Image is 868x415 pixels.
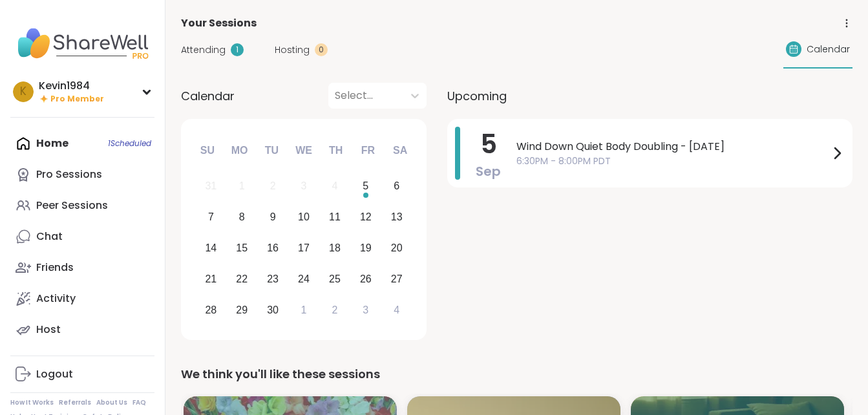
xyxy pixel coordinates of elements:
div: Choose Sunday, September 21st, 2025 [197,265,225,293]
a: Friends [10,252,154,283]
div: Choose Thursday, September 18th, 2025 [321,235,349,262]
div: 25 [329,270,341,288]
img: ShareWell Nav Logo [10,21,154,66]
div: Mo [225,136,253,165]
span: Attending [181,43,226,57]
div: We think you'll like these sessions [181,365,852,383]
div: Peer Sessions [36,198,108,213]
div: Choose Tuesday, September 16th, 2025 [259,235,287,262]
div: Choose Sunday, September 14th, 2025 [197,235,225,262]
div: Choose Friday, September 26th, 2025 [352,265,379,293]
div: 8 [239,208,245,226]
div: Tu [257,136,286,165]
div: Choose Saturday, September 13th, 2025 [383,204,410,231]
div: 16 [267,239,279,257]
a: How It Works [10,398,54,407]
div: 10 [298,208,310,226]
div: Not available Thursday, September 4th, 2025 [321,173,349,200]
div: Choose Wednesday, September 17th, 2025 [290,235,318,262]
div: Host [36,323,61,337]
div: Choose Saturday, September 20th, 2025 [383,235,410,262]
div: 11 [329,208,341,226]
div: 30 [267,301,279,319]
a: Pro Sessions [10,159,154,190]
div: 12 [360,208,372,226]
div: Choose Monday, September 15th, 2025 [228,235,256,262]
div: 27 [391,270,403,288]
div: 2 [332,301,337,319]
div: Friends [36,261,74,275]
div: Choose Wednesday, October 1st, 2025 [290,296,318,324]
div: Choose Thursday, October 2nd, 2025 [321,296,349,324]
div: 6 [394,177,399,195]
div: Choose Wednesday, September 24th, 2025 [290,265,318,293]
div: Choose Monday, September 8th, 2025 [228,204,256,231]
div: 3 [301,177,307,195]
span: Pro Member [50,94,104,105]
span: K [20,83,26,100]
span: Calendar [807,43,850,56]
div: Choose Saturday, September 6th, 2025 [383,173,410,200]
div: 7 [208,208,214,226]
a: Activity [10,283,154,314]
div: 24 [298,270,310,288]
div: 26 [360,270,372,288]
div: 5 [363,177,368,195]
div: Choose Friday, October 3rd, 2025 [352,296,379,324]
div: 1 [239,177,245,195]
div: Su [193,136,222,165]
div: Choose Thursday, September 11th, 2025 [321,204,349,231]
div: 14 [205,239,217,257]
span: Hosting [275,43,310,57]
div: 29 [236,301,248,319]
a: Host [10,314,154,345]
span: Your Sessions [181,16,257,31]
div: 15 [236,239,248,257]
div: 19 [360,239,372,257]
div: Not available Sunday, August 31st, 2025 [197,173,225,200]
a: Chat [10,221,154,252]
div: 1 [301,301,307,319]
div: 13 [391,208,403,226]
div: Th [322,136,350,165]
a: Referrals [59,398,91,407]
span: Sep [476,162,501,180]
div: Not available Tuesday, September 2nd, 2025 [259,173,287,200]
span: Wind Down Quiet Body Doubling - [DATE] [516,139,829,154]
a: Peer Sessions [10,190,154,221]
div: 23 [267,270,279,288]
span: 6:30PM - 8:00PM PDT [516,154,829,168]
a: About Us [96,398,127,407]
div: Not available Monday, September 1st, 2025 [228,173,256,200]
div: 4 [394,301,399,319]
div: Choose Saturday, September 27th, 2025 [383,265,410,293]
a: Logout [10,359,154,390]
div: 21 [205,270,217,288]
div: Choose Monday, September 29th, 2025 [228,296,256,324]
div: Choose Sunday, September 7th, 2025 [197,204,225,231]
div: 31 [205,177,217,195]
span: Calendar [181,87,235,105]
div: We [290,136,318,165]
div: 28 [205,301,217,319]
div: Fr [354,136,382,165]
div: 2 [270,177,276,195]
div: Choose Wednesday, September 10th, 2025 [290,204,318,231]
div: Not available Wednesday, September 3rd, 2025 [290,173,318,200]
div: Choose Saturday, October 4th, 2025 [383,296,410,324]
div: Choose Thursday, September 25th, 2025 [321,265,349,293]
div: 9 [270,208,276,226]
div: Choose Tuesday, September 30th, 2025 [259,296,287,324]
div: Choose Friday, September 5th, 2025 [352,173,379,200]
div: Activity [36,292,76,306]
span: Upcoming [447,87,507,105]
div: Choose Friday, September 19th, 2025 [352,235,379,262]
div: Choose Friday, September 12th, 2025 [352,204,379,231]
div: Kevin1984 [39,79,104,93]
div: 1 [231,43,244,56]
div: month 2025-09 [195,171,412,325]
div: Pro Sessions [36,167,102,182]
div: Choose Sunday, September 28th, 2025 [197,296,225,324]
div: Choose Tuesday, September 23rd, 2025 [259,265,287,293]
div: Chat [36,229,63,244]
